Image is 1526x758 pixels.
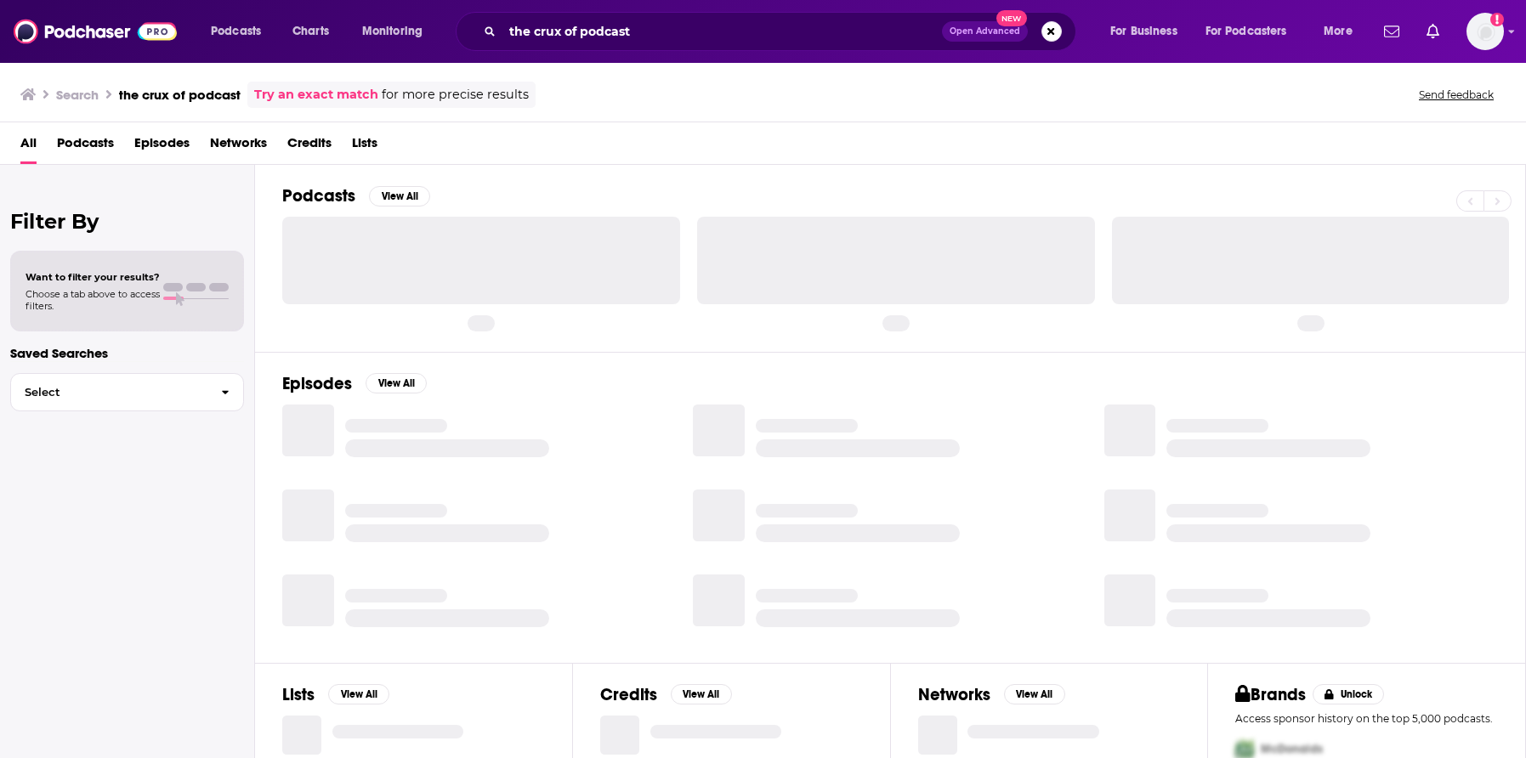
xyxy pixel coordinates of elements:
span: Want to filter your results? [26,271,160,283]
a: EpisodesView All [282,373,427,394]
button: View All [1004,684,1065,704]
h2: Podcasts [282,185,355,206]
a: Charts [281,18,339,45]
button: open menu [1194,18,1312,45]
button: open menu [199,18,283,45]
h2: Episodes [282,373,352,394]
button: Unlock [1313,684,1385,704]
p: Access sponsor history on the top 5,000 podcasts. [1235,712,1498,725]
a: ListsView All [282,684,389,705]
h2: Filter By [10,209,244,234]
a: Lists [352,129,377,164]
img: User Profile [1466,13,1504,50]
button: View All [366,373,427,393]
a: Podcasts [57,129,114,164]
a: PodcastsView All [282,185,430,206]
button: View All [671,684,732,704]
button: Send feedback [1414,88,1499,102]
a: Episodes [134,129,190,164]
span: Logged in as SolComms [1466,13,1504,50]
span: Choose a tab above to access filters. [26,288,160,312]
a: CreditsView All [600,684,732,705]
a: Show notifications dropdown [1377,17,1406,46]
span: McDonalds [1261,742,1323,756]
svg: Add a profile image [1490,13,1504,26]
span: Charts [292,20,329,43]
span: For Business [1110,20,1177,43]
span: Select [11,387,207,398]
span: More [1324,20,1353,43]
button: open menu [1098,18,1199,45]
h3: Search [56,87,99,103]
a: Credits [287,129,332,164]
h2: Brands [1235,684,1306,705]
span: for more precise results [382,85,529,105]
a: Networks [210,129,267,164]
input: Search podcasts, credits, & more... [502,18,942,45]
a: All [20,129,37,164]
a: Show notifications dropdown [1420,17,1446,46]
span: New [996,10,1027,26]
p: Saved Searches [10,345,244,361]
span: Monitoring [362,20,423,43]
a: NetworksView All [918,684,1065,705]
img: Podchaser - Follow, Share and Rate Podcasts [14,15,177,48]
button: Open AdvancedNew [942,21,1028,42]
span: For Podcasters [1205,20,1287,43]
h3: the crux of podcast [119,87,241,103]
button: open menu [350,18,445,45]
button: Show profile menu [1466,13,1504,50]
h2: Credits [600,684,657,705]
span: Podcasts [211,20,261,43]
div: Search podcasts, credits, & more... [472,12,1092,51]
h2: Networks [918,684,990,705]
span: Open Advanced [950,27,1020,36]
button: open menu [1312,18,1374,45]
a: Try an exact match [254,85,378,105]
button: View All [328,684,389,704]
button: View All [369,186,430,206]
button: Select [10,373,244,411]
h2: Lists [282,684,315,705]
